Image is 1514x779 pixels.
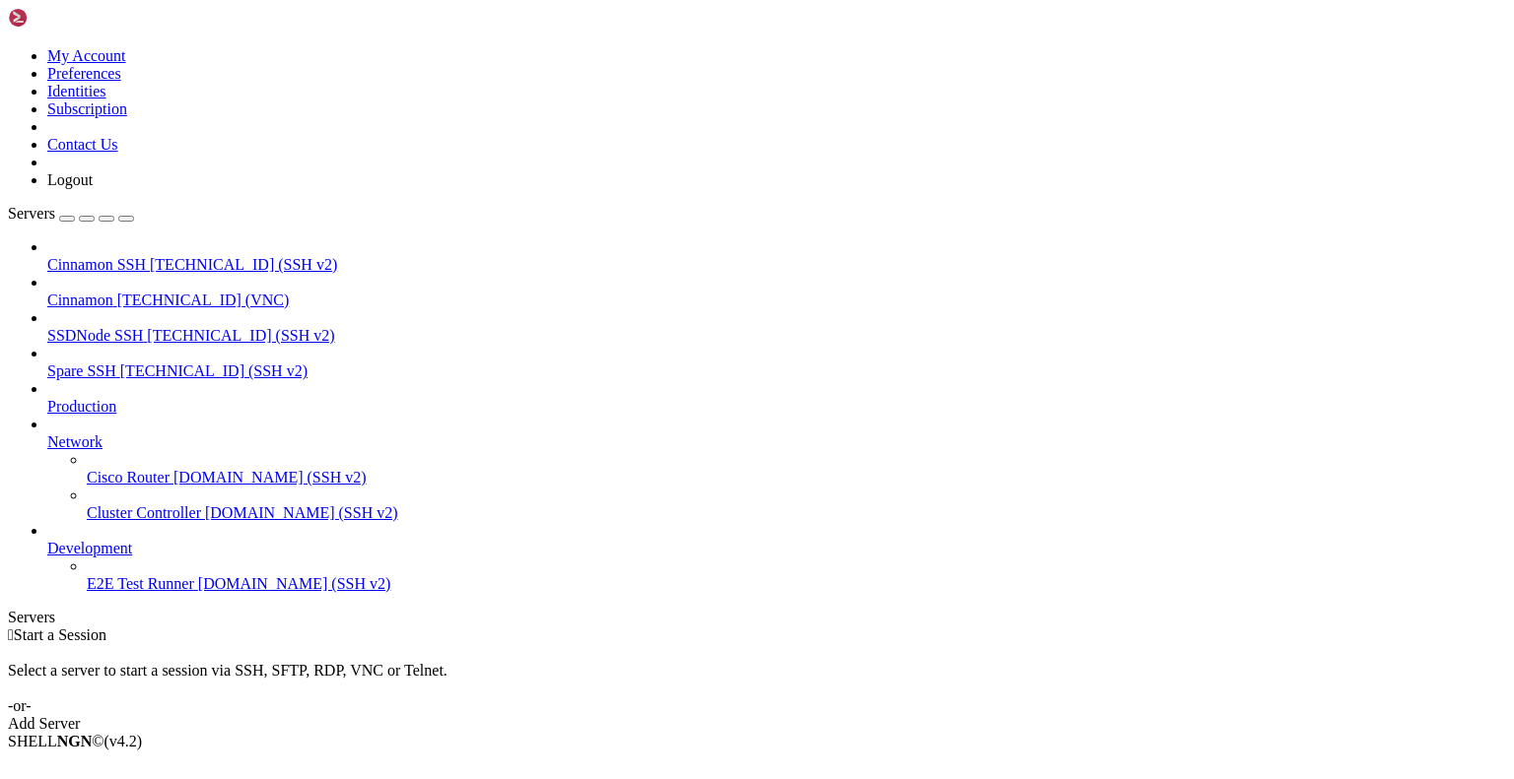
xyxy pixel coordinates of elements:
span: [DOMAIN_NAME] (SSH v2) [198,575,391,592]
a: SSDNode SSH [TECHNICAL_ID] (SSH v2) [47,327,1506,345]
a: Cinnamon [TECHNICAL_ID] (VNC) [47,292,1506,309]
img: Shellngn [8,8,121,28]
a: Logout [47,171,93,188]
div: Select a server to start a session via SSH, SFTP, RDP, VNC or Telnet. -or- [8,644,1506,715]
li: Development [47,522,1506,593]
span: [TECHNICAL_ID] (SSH v2) [150,256,337,273]
span: Network [47,433,103,450]
a: Spare SSH [TECHNICAL_ID] (SSH v2) [47,362,1506,380]
li: E2E Test Runner [DOMAIN_NAME] (SSH v2) [87,557,1506,593]
span: [TECHNICAL_ID] (SSH v2) [147,327,334,344]
b: NGN [57,733,93,749]
li: Spare SSH [TECHNICAL_ID] (SSH v2) [47,345,1506,380]
li: Network [47,416,1506,522]
span: E2E Test Runner [87,575,194,592]
a: Cluster Controller [DOMAIN_NAME] (SSH v2) [87,504,1506,522]
li: Cluster Controller [DOMAIN_NAME] (SSH v2) [87,487,1506,522]
a: Cinnamon SSH [TECHNICAL_ID] (SSH v2) [47,256,1506,274]
span: Cisco Router [87,469,170,486]
span: [DOMAIN_NAME] (SSH v2) [173,469,367,486]
span: Spare SSH [47,362,116,379]
li: SSDNode SSH [TECHNICAL_ID] (SSH v2) [47,309,1506,345]
span: Cinnamon SSH [47,256,146,273]
span: Production [47,398,116,415]
a: Cisco Router [DOMAIN_NAME] (SSH v2) [87,469,1506,487]
span: SHELL © [8,733,142,749]
span: Cinnamon [47,292,113,308]
a: Servers [8,205,134,222]
a: Contact Us [47,136,118,153]
span: SSDNode SSH [47,327,143,344]
a: Production [47,398,1506,416]
a: My Account [47,47,126,64]
a: Subscription [47,100,127,117]
span: [TECHNICAL_ID] (VNC) [117,292,290,308]
span: Development [47,540,132,556]
span: Start a Session [14,626,106,643]
span: Cluster Controller [87,504,201,521]
li: Cinnamon SSH [TECHNICAL_ID] (SSH v2) [47,238,1506,274]
a: E2E Test Runner [DOMAIN_NAME] (SSH v2) [87,575,1506,593]
a: Identities [47,83,106,99]
span: Servers [8,205,55,222]
span:  [8,626,14,643]
li: Cinnamon [TECHNICAL_ID] (VNC) [47,274,1506,309]
div: Add Server [8,715,1506,733]
a: Network [47,433,1506,451]
a: Development [47,540,1506,557]
li: Cisco Router [DOMAIN_NAME] (SSH v2) [87,451,1506,487]
span: [DOMAIN_NAME] (SSH v2) [205,504,398,521]
span: [TECHNICAL_ID] (SSH v2) [120,362,308,379]
div: Servers [8,609,1506,626]
span: 4.2.0 [104,733,143,749]
a: Preferences [47,65,121,82]
li: Production [47,380,1506,416]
